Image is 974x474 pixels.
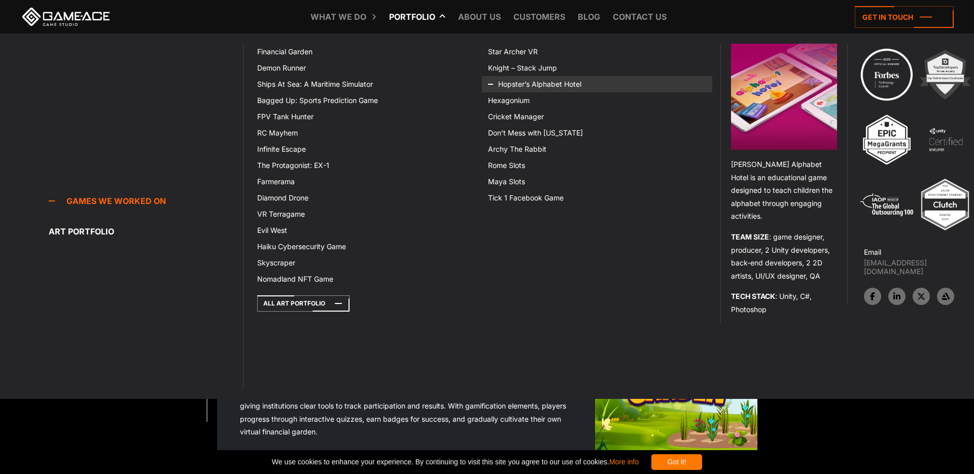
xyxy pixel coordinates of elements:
img: Hopster's alphabet hotel game top menu [731,44,837,150]
strong: Email [864,248,881,256]
a: Haiku Cybersecurity Game [251,239,482,255]
img: Technology council badge program ace 2025 game ace [859,47,915,103]
p: : Unity, C#, Photoshop [731,290,837,316]
a: [EMAIL_ADDRESS][DOMAIN_NAME] [864,258,974,276]
a: Infinite Escape [251,141,482,157]
a: All art portfolio [257,295,350,312]
p: : game designer, producer, 2 Unity developers, back-end developers, 2 2D artists, UI/UX designer, QA [731,230,837,282]
a: RC Mayhem [251,125,482,141]
a: Knight – Stack Jump [482,60,713,76]
a: Hexagonium [482,92,713,109]
a: VR Terragame [251,206,482,222]
strong: TECH STACK [731,292,775,300]
p: [PERSON_NAME] Alphabet Hotel is an educational game designed to teach children the alphabet throu... [731,158,837,223]
a: Bagged Up: Sports Prediction Game [251,92,482,109]
a: FPV Tank Hunter [251,109,482,125]
a: Diamond Drone [251,190,482,206]
a: Maya Slots [482,174,713,190]
a: Evil West [251,222,482,239]
a: Don’t Mess with [US_STATE] [482,125,713,141]
span: We use cookies to enhance your experience. By continuing to visit this site you agree to our use ... [272,454,639,470]
a: Farmerama [251,174,482,190]
img: 4 [918,112,973,167]
img: 5 [859,177,915,232]
a: Get in touch [855,6,954,28]
a: Financial Garden [251,44,482,60]
div: Got it! [651,454,702,470]
a: The Protagonist: EX-1 [251,157,482,174]
a: Skyscraper [251,255,482,271]
img: Top ar vr development company gaming 2025 game ace [917,177,973,232]
a: Ships At Sea: A Maritime Simulator [251,76,482,92]
img: 3 [859,112,915,167]
a: Games we worked on [49,191,243,211]
a: Archy The Rabbit [482,141,713,157]
a: Hopster’s Alphabet Hotel [482,76,713,92]
a: More info [609,458,639,466]
a: Demon Runner [251,60,482,76]
img: 2 [917,47,973,103]
a: Star Archer VR [482,44,713,60]
a: Cricket Manager [482,109,713,125]
strong: TEAM SIZE [731,232,769,241]
a: Rome Slots [482,157,713,174]
a: Tick 1 Facebook Game [482,190,713,206]
a: Art portfolio [49,221,243,242]
a: Nomadland NFT Game [251,271,482,287]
